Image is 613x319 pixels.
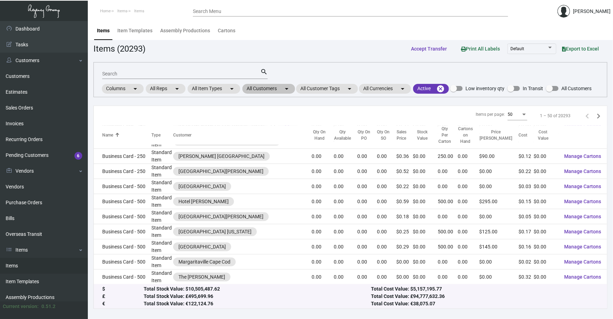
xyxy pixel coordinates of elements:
td: 0.00 [334,270,358,285]
td: $0.00 [413,254,438,270]
td: $0.00 [413,164,438,179]
td: 0.00 [377,270,397,285]
mat-icon: search [260,68,268,76]
mat-icon: arrow_drop_down [173,85,181,93]
div: Type [151,132,161,138]
td: 0.00 [438,270,458,285]
mat-chip: Columns [102,84,144,94]
mat-select: Items per page: [508,112,527,117]
div: Cost Value [534,129,559,141]
div: Sales Price [396,129,406,141]
td: $0.00 [534,224,559,239]
td: $0.15 [519,194,534,209]
div: The [PERSON_NAME] [178,273,225,281]
td: 0.00 [458,179,480,194]
td: $0.00 [396,254,413,270]
td: $0.00 [534,254,559,270]
td: 0.00 [458,194,480,209]
div: [GEOGRAPHIC_DATA] [US_STATE] [178,228,252,235]
td: 0.00 [458,254,480,270]
td: $0.00 [413,270,438,285]
td: $0.00 [480,179,519,194]
span: 50 [508,112,513,117]
td: Standard Item [151,194,173,209]
mat-chip: All Customers [242,84,295,94]
img: admin@bootstrapmaster.com [557,5,570,18]
span: Low inventory qty [465,84,504,93]
td: $0.00 [534,194,559,209]
td: $0.22 [519,164,534,179]
span: Manage Cartons [565,229,601,234]
td: 0.00 [377,164,397,179]
td: 0.00 [357,179,377,194]
div: Price [PERSON_NAME] [480,129,519,141]
span: Manage Cartons [565,168,601,174]
div: Cost Value [534,129,553,141]
div: Qty On SO [377,129,390,141]
td: $0.59 [396,194,413,209]
span: Print All Labels [461,46,500,52]
td: 0.00 [438,209,458,224]
mat-icon: cancel [436,85,445,93]
td: 500.00 [438,239,458,254]
td: $0.00 [534,149,559,164]
td: 0.00 [357,194,377,209]
td: Business Card - 500 [94,179,151,194]
div: [PERSON_NAME] [573,8,611,15]
td: $0.00 [413,179,438,194]
div: Qty On Hand [312,129,328,141]
td: 250.00 [438,149,458,164]
td: Standard Item [151,239,173,254]
td: 0.00 [458,224,480,239]
td: $0.16 [519,239,534,254]
div: Hotel [PERSON_NAME] [178,198,229,205]
div: Items (20293) [93,42,145,55]
td: 0.00 [357,270,377,285]
td: $0.18 [396,209,413,224]
button: Manage Cartons [559,180,607,193]
td: 0.00 [458,164,480,179]
td: $0.25 [396,224,413,239]
td: $0.00 [534,209,559,224]
td: 0.00 [357,239,377,254]
div: Total Cost Value: £94,777,632.36 [371,293,599,300]
button: Print All Labels [455,42,506,55]
td: 0.00 [377,254,397,270]
td: $295.00 [480,194,519,209]
div: Current version: [3,303,39,310]
span: Manage Cartons [565,153,601,159]
span: Home [100,9,111,13]
div: Total Cost Value: $5,157,195.77 [371,285,599,293]
td: 0.00 [357,224,377,239]
td: $0.00 [534,270,559,285]
td: $0.52 [396,164,413,179]
span: Export to Excel [562,46,599,52]
td: 0.00 [312,254,334,270]
div: Stock Value [413,129,438,141]
td: Business Card - 500 [94,194,151,209]
div: Stock Value [413,129,431,141]
td: 0.00 [438,254,458,270]
span: Manage Cartons [565,199,601,204]
td: Standard Item [151,164,173,179]
button: Manage Cartons [559,195,607,208]
mat-icon: arrow_drop_down [345,85,354,93]
td: $0.32 [519,270,534,285]
td: 0.00 [312,194,334,209]
td: $0.00 [396,270,413,285]
span: Manage Cartons [565,184,601,189]
div: Qty Available [334,129,358,141]
td: 500.00 [438,224,458,239]
th: Customer [173,126,312,145]
td: Business Card - 500 [94,209,151,224]
div: Sales Price [396,129,413,141]
td: Business Card - 250 [94,164,151,179]
button: Manage Cartons [559,271,607,283]
mat-chip: All Customer Tags [296,84,358,94]
td: 0.00 [458,209,480,224]
div: Name [102,132,113,138]
mat-icon: arrow_drop_down [228,85,236,93]
td: Business Card - 500 [94,239,151,254]
td: $0.00 [534,164,559,179]
td: Standard Item [151,209,173,224]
